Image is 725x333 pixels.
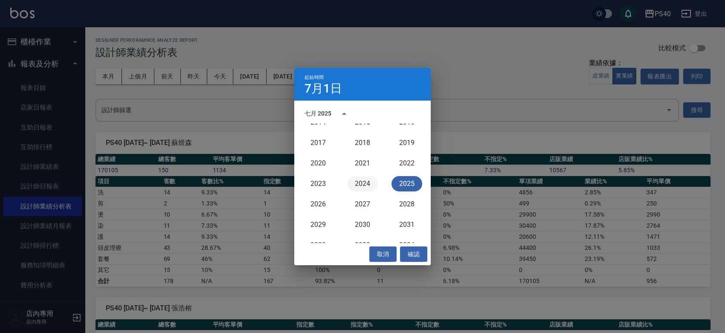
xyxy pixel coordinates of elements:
[334,104,354,124] button: year view is open, switch to calendar view
[304,109,331,118] div: 七月 2025
[391,156,422,171] button: 2022
[391,135,422,151] button: 2019
[303,156,333,171] button: 2020
[347,156,378,171] button: 2021
[391,237,422,253] button: 2034
[347,237,378,253] button: 2033
[304,75,324,80] span: 起始時間
[304,84,342,94] h4: 7月1日
[391,217,422,232] button: 2031
[391,176,422,191] button: 2025
[347,176,378,191] button: 2024
[369,246,397,262] button: 取消
[303,197,333,212] button: 2026
[391,197,422,212] button: 2028
[303,217,333,232] button: 2029
[347,197,378,212] button: 2027
[400,246,427,262] button: 確認
[303,237,333,253] button: 2032
[347,135,378,151] button: 2018
[347,217,378,232] button: 2030
[303,135,333,151] button: 2017
[303,176,333,191] button: 2023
